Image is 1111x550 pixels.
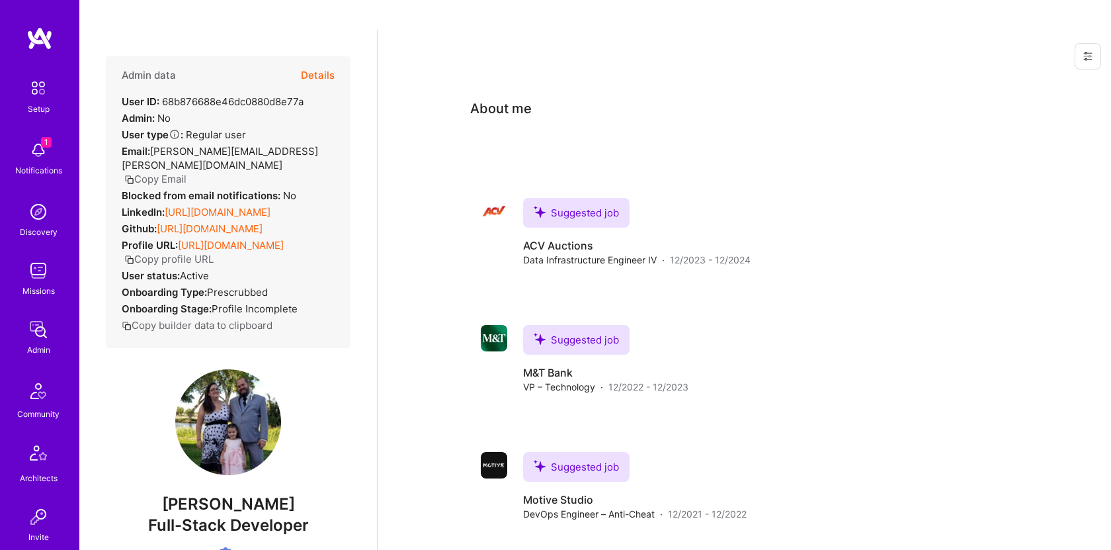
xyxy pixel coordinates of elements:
strong: Profile URL: [122,239,178,252]
span: [PERSON_NAME][EMAIL_ADDRESS][PERSON_NAME][DOMAIN_NAME] [122,145,318,171]
button: Copy builder data to clipboard [122,318,272,332]
button: Copy Email [124,172,186,186]
strong: LinkedIn: [122,206,165,218]
img: User Avatar [175,369,281,475]
strong: Email: [122,145,150,158]
span: 1 [41,137,52,148]
strong: Admin: [122,112,155,124]
img: discovery [25,199,52,225]
strong: User status: [122,269,180,282]
img: Invite [25,504,52,530]
button: Copy profile URL [124,252,214,266]
div: Invite [28,530,49,544]
img: logo [26,26,53,50]
span: Active [180,269,209,282]
i: icon Copy [124,175,134,185]
div: Notifications [15,163,62,177]
img: bell [25,137,52,163]
strong: User ID: [122,95,159,108]
div: Suggested job [523,452,630,482]
img: Community [22,375,54,407]
span: 12/2023 - 12/2024 [670,253,751,267]
a: [URL][DOMAIN_NAME] [178,239,284,252]
strong: User type : [122,128,183,141]
div: Discovery [20,225,58,239]
span: DevOps Engineer – Anti-Cheat [523,507,655,521]
img: setup [24,74,52,102]
strong: Onboarding Type: [122,286,207,298]
span: · [600,380,603,394]
i: icon Copy [122,321,132,331]
div: Suggested job [523,325,630,355]
span: VP – Technology [523,380,595,394]
i: icon SuggestedTeams [534,206,546,218]
span: Full-Stack Developer [148,516,309,535]
img: teamwork [25,257,52,284]
img: Company logo [481,198,507,224]
h4: ACV Auctions [523,238,751,253]
h4: Motive Studio [523,492,747,507]
img: Company logo [481,452,507,479]
strong: Onboarding Stage: [122,302,212,315]
div: Admin [27,343,50,357]
span: 12/2021 - 12/2022 [668,507,747,521]
img: Company logo [481,325,507,351]
div: Architects [20,471,58,485]
span: Profile Incomplete [212,302,298,315]
img: admin teamwork [25,316,52,343]
strong: Github: [122,222,157,235]
i: icon SuggestedTeams [534,460,546,472]
div: About me [470,99,532,118]
a: [URL][DOMAIN_NAME] [157,222,263,235]
div: Suggested job [523,198,630,228]
span: 12/2022 - 12/2023 [608,380,688,394]
span: · [662,253,665,267]
div: Regular user [122,128,246,142]
strong: Blocked from email notifications: [122,189,283,202]
div: 68b876688e46dc0880d8e77a [122,95,304,109]
div: Missions [22,284,55,298]
span: prescrubbed [207,286,268,298]
i: icon SuggestedTeams [534,333,546,345]
div: Setup [28,102,50,116]
i: icon Copy [124,255,134,265]
img: Architects [22,439,54,471]
div: No [122,189,296,203]
h4: Admin data [122,69,176,81]
div: No [122,111,171,125]
span: Data Infrastructure Engineer IV [523,253,657,267]
button: Details [301,56,335,95]
span: · [660,507,663,521]
i: Help [169,128,181,140]
h4: M&T Bank [523,365,688,380]
div: Community [17,407,60,421]
a: [URL][DOMAIN_NAME] [165,206,270,218]
span: [PERSON_NAME] [106,494,350,514]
